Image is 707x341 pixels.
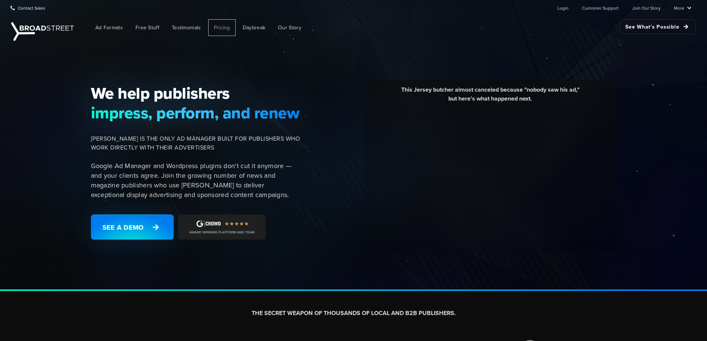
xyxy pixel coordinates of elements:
[214,24,230,32] span: Pricing
[557,0,569,15] a: Login
[243,24,265,32] span: Daybreak
[130,19,165,36] a: Free Stuff
[370,85,611,109] div: This Jersey butcher almost canceled because "nobody saw his ad," but here's what happened next.
[91,161,300,200] p: Google Ad Manager and Wordpress plugins don't cut it anymore — and your clients agree. Join the g...
[237,19,271,36] a: Daybreak
[370,109,611,244] iframe: YouTube video player
[674,0,691,15] a: More
[91,134,300,152] span: [PERSON_NAME] IS THE ONLY AD MANAGER BUILT FOR PUBLISHERS WHO WORK DIRECTLY WITH THEIR ADVERTISERS
[632,0,661,15] a: Join Our Story
[272,19,307,36] a: Our Story
[78,16,696,40] nav: Main
[11,22,74,41] img: Broadstreet | The Ad Manager for Small Publishers
[91,214,174,240] a: See a Demo
[582,0,619,15] a: Customer Support
[166,19,207,36] a: Testimonials
[147,309,561,317] h2: THE SECRET WEAPON OF THOUSANDS OF LOCAL AND B2B PUBLISHERS.
[95,24,123,32] span: Ad Formats
[278,24,301,32] span: Our Story
[619,19,696,34] a: See What's Possible
[135,24,159,32] span: Free Stuff
[172,24,201,32] span: Testimonials
[91,103,300,122] span: impress, perform, and renew
[10,0,45,15] a: Contact Sales
[208,19,236,36] a: Pricing
[90,19,128,36] a: Ad Formats
[91,83,300,103] span: We help publishers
